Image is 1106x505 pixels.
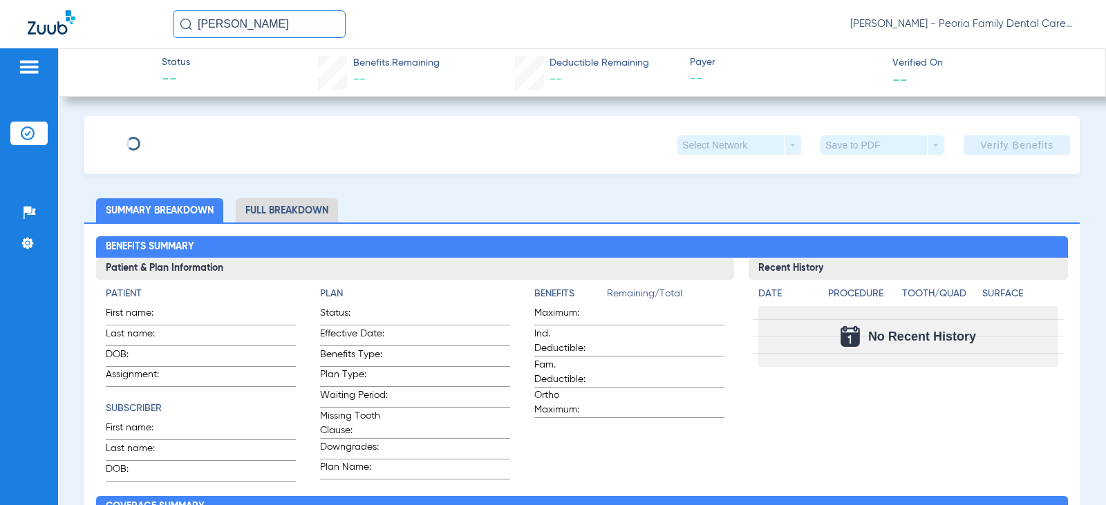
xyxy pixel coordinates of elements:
span: First name: [106,306,174,325]
span: Ind. Deductible: [534,327,602,356]
span: Status [162,55,190,70]
span: Fam. Deductible: [534,358,602,387]
h4: Subscriber [106,401,296,416]
span: Ortho Maximum: [534,388,602,417]
h2: Benefits Summary [96,236,1067,258]
li: Summary Breakdown [96,198,223,222]
h4: Benefits [534,287,607,301]
h3: Recent History [749,258,1067,280]
h4: Surface [982,287,1058,301]
span: -- [892,72,908,86]
h3: Patient & Plan Information [96,258,734,280]
app-breakdown-title: Surface [982,287,1058,306]
h4: Tooth/Quad [902,287,977,301]
span: DOB: [106,462,174,481]
input: Search for patients [173,10,346,38]
span: DOB: [106,347,174,366]
span: -- [353,73,366,86]
span: First name: [106,421,174,439]
span: -- [690,70,881,88]
span: Assignment: [106,368,174,386]
h4: Date [758,287,816,301]
span: [PERSON_NAME] - Peoria Family Dental Care [850,17,1078,31]
span: Deductible Remaining [550,56,649,70]
h4: Patient [106,287,296,301]
span: Benefits Type: [320,347,388,366]
app-breakdown-title: Tooth/Quad [902,287,977,306]
img: Calendar [841,326,860,347]
span: Benefits Remaining [353,56,440,70]
span: Missing Tooth Clause: [320,409,388,438]
span: Downgrades: [320,440,388,459]
span: -- [550,73,562,86]
app-breakdown-title: Benefits [534,287,607,306]
span: Effective Date: [320,327,388,345]
span: Verified On [892,56,1083,70]
img: Search Icon [180,18,192,30]
span: -- [162,70,190,90]
span: Plan Type: [320,368,388,386]
span: Maximum: [534,306,602,325]
span: No Recent History [868,330,976,343]
span: Remaining/Total [607,287,724,306]
span: Waiting Period: [320,388,388,407]
app-breakdown-title: Date [758,287,816,306]
app-breakdown-title: Procedure [828,287,897,306]
span: Status: [320,306,388,325]
img: hamburger-icon [18,59,40,75]
li: Full Breakdown [236,198,338,222]
span: Last name: [106,441,174,460]
h4: Plan [320,287,510,301]
span: Plan Name: [320,460,388,479]
span: Payer [690,55,881,70]
img: Zuub Logo [28,10,75,35]
span: Last name: [106,327,174,345]
h4: Procedure [828,287,897,301]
